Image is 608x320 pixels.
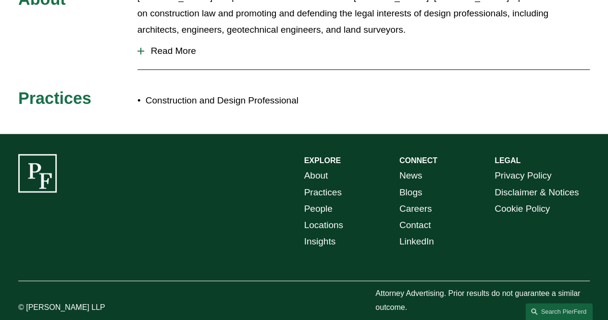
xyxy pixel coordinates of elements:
[304,201,333,217] a: People
[399,184,422,201] a: Blogs
[525,303,593,320] a: Search this site
[18,89,91,107] span: Practices
[146,92,304,109] p: Construction and Design Professional
[495,184,579,201] a: Disclaimer & Notices
[375,287,590,315] p: Attorney Advertising. Prior results do not guarantee a similar outcome.
[304,217,343,233] a: Locations
[144,46,590,56] span: Read More
[137,38,590,64] button: Read More
[18,301,137,315] p: © [PERSON_NAME] LLP
[304,184,342,201] a: Practices
[304,156,341,165] strong: EXPLORE
[399,217,431,233] a: Contact
[399,201,432,217] a: Careers
[304,233,336,250] a: Insights
[495,201,550,217] a: Cookie Policy
[304,167,328,184] a: About
[399,156,437,165] strong: CONNECT
[399,167,422,184] a: News
[495,167,551,184] a: Privacy Policy
[495,156,521,165] strong: LEGAL
[399,233,434,250] a: LinkedIn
